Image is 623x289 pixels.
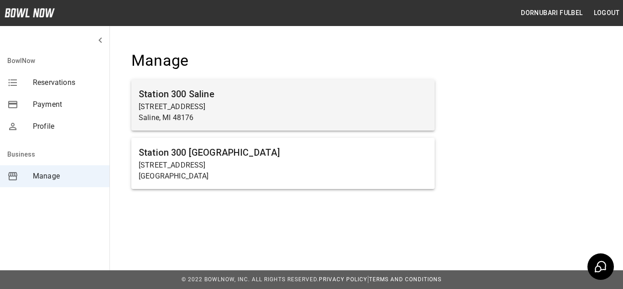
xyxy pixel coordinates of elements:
[131,51,435,70] h4: Manage
[139,87,427,101] h6: Station 300 Saline
[517,5,586,21] button: Dornubari Fulbel
[139,112,427,123] p: Saline, MI 48176
[319,276,367,283] a: Privacy Policy
[33,99,102,110] span: Payment
[5,8,55,17] img: logo
[182,276,319,283] span: © 2022 BowlNow, Inc. All Rights Reserved.
[139,171,427,182] p: [GEOGRAPHIC_DATA]
[139,101,427,112] p: [STREET_ADDRESS]
[33,171,102,182] span: Manage
[590,5,623,21] button: Logout
[33,77,102,88] span: Reservations
[139,145,427,160] h6: Station 300 [GEOGRAPHIC_DATA]
[33,121,102,132] span: Profile
[139,160,427,171] p: [STREET_ADDRESS]
[369,276,441,283] a: Terms and Conditions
